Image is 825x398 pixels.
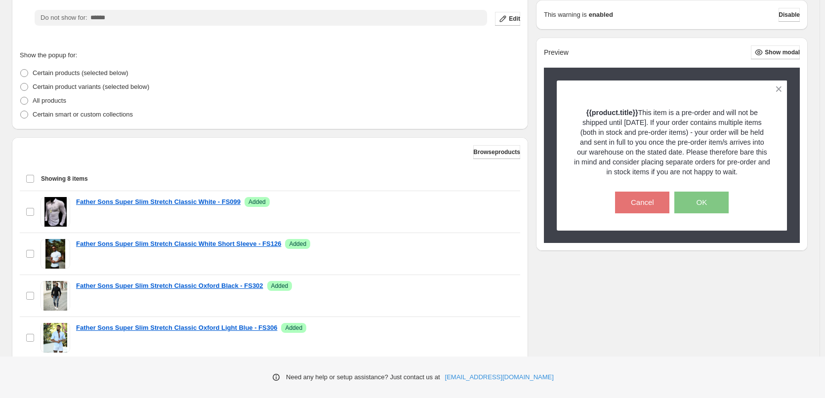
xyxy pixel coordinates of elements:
[473,148,520,156] span: Browse products
[574,108,770,177] p: This item is a pre-order and will not be shipped until [DATE]. If your order contains multiple it...
[33,110,133,119] p: Certain smart or custom collections
[41,175,88,183] span: Showing 8 items
[544,48,569,57] h2: Preview
[751,45,800,59] button: Show modal
[76,239,281,249] a: Father Sons Super Slim Stretch Classic White Short Sleeve - FS126
[33,69,128,77] span: Certain products (selected below)
[33,83,149,90] span: Certain product variants (selected below)
[473,145,520,159] button: Browseproducts
[41,14,87,21] span: Do not show for:
[544,10,587,20] p: This warning is
[589,10,613,20] strong: enabled
[495,12,520,26] button: Edit
[586,109,638,117] strong: {{product.title}}
[779,11,800,19] span: Disable
[248,198,266,206] span: Added
[289,240,306,248] span: Added
[779,8,800,22] button: Disable
[509,15,520,23] span: Edit
[76,281,263,291] a: Father Sons Super Slim Stretch Classic Oxford Black - FS302
[20,51,77,59] span: Show the popup for:
[271,282,289,290] span: Added
[33,96,66,106] p: All products
[445,372,554,382] a: [EMAIL_ADDRESS][DOMAIN_NAME]
[76,197,241,207] a: Father Sons Super Slim Stretch Classic White - FS099
[674,192,729,213] button: OK
[615,192,669,213] button: Cancel
[765,48,800,56] span: Show modal
[76,323,277,333] a: Father Sons Super Slim Stretch Classic Oxford Light Blue - FS306
[285,324,302,332] span: Added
